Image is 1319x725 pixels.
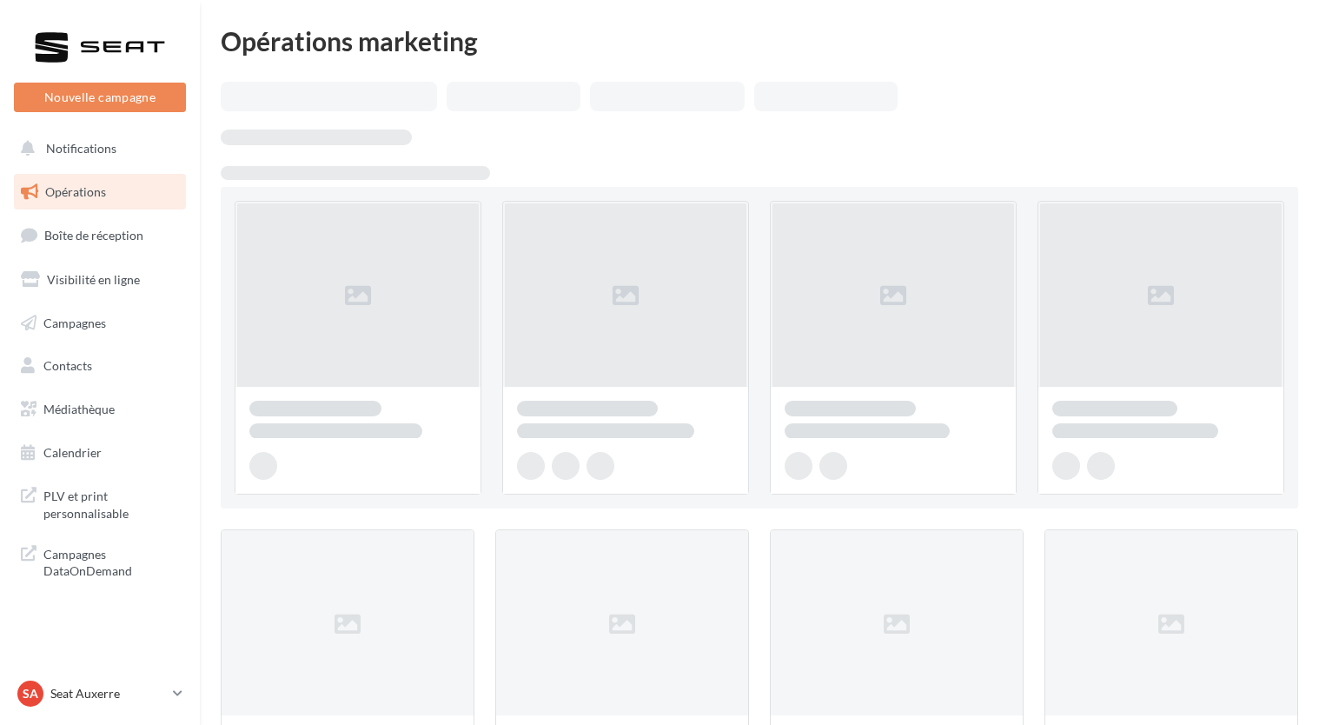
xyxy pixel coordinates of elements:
div: Opérations marketing [221,28,1298,54]
span: SA [23,685,38,702]
span: Calendrier [43,445,102,460]
span: PLV et print personnalisable [43,484,179,522]
span: Notifications [46,141,116,156]
span: Campagnes [43,315,106,329]
a: Campagnes [10,305,189,342]
a: Boîte de réception [10,216,189,254]
span: Médiathèque [43,402,115,416]
a: SA Seat Auxerre [14,677,186,710]
a: PLV et print personnalisable [10,477,189,529]
span: Boîte de réception [44,228,143,243]
button: Nouvelle campagne [14,83,186,112]
button: Notifications [10,130,182,167]
span: Opérations [45,184,106,199]
a: Médiathèque [10,391,189,428]
p: Seat Auxerre [50,685,166,702]
a: Contacts [10,348,189,384]
span: Visibilité en ligne [47,272,140,287]
span: Campagnes DataOnDemand [43,542,179,580]
a: Opérations [10,174,189,210]
a: Visibilité en ligne [10,262,189,298]
a: Campagnes DataOnDemand [10,535,189,587]
span: Contacts [43,358,92,373]
a: Calendrier [10,435,189,471]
